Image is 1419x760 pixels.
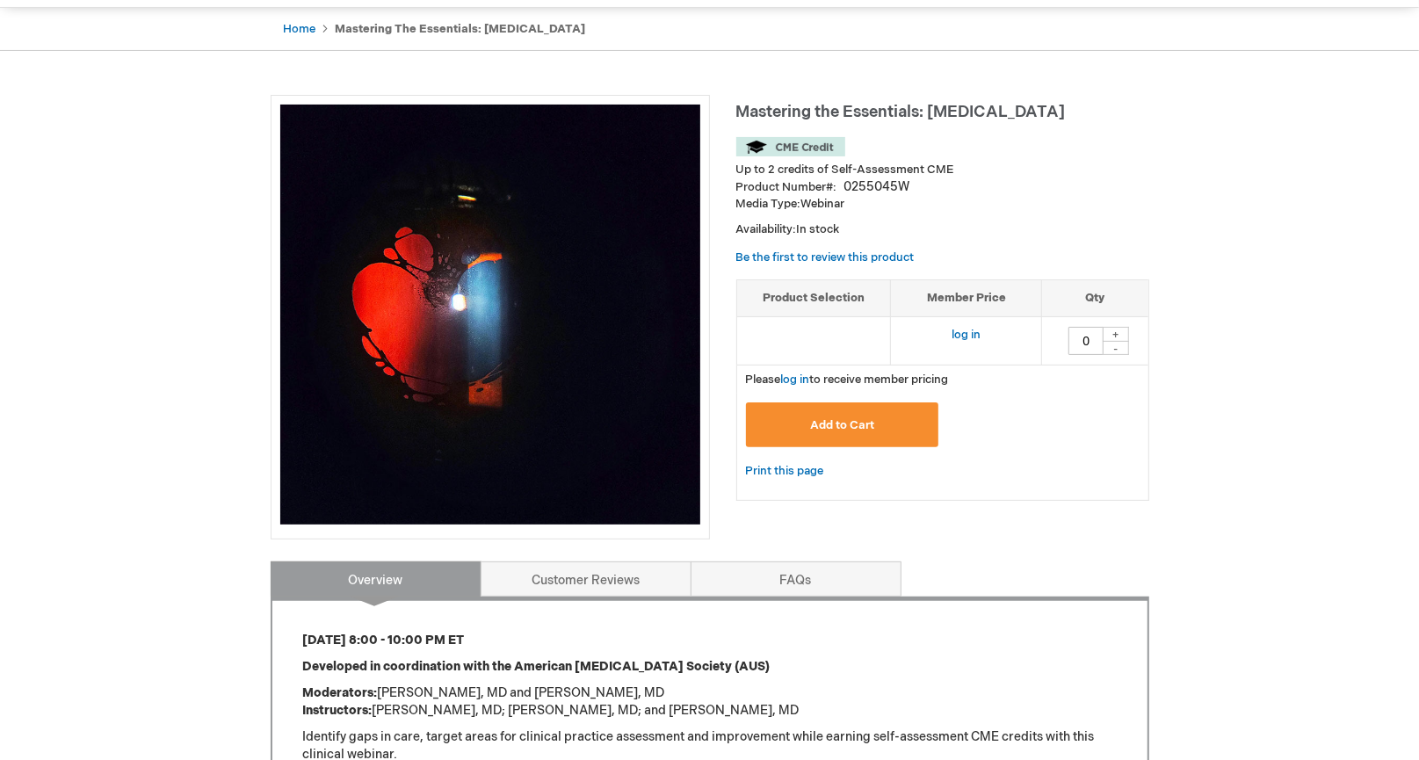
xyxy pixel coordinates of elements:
th: Member Price [891,280,1042,317]
span: In stock [797,222,840,236]
strong: Product Number [736,180,837,194]
a: Print this page [746,460,824,482]
p: Availability: [736,221,1149,238]
a: log in [952,328,981,342]
th: Qty [1042,280,1148,317]
div: - [1103,341,1129,355]
a: FAQs [691,561,901,597]
strong: Instructors: [303,703,373,718]
img: CME Credit [736,137,845,156]
a: Customer Reviews [481,561,691,597]
span: Add to Cart [810,418,874,432]
strong: [DATE] 8:00 - 10:00 PM ET [303,633,465,648]
p: Webinar [736,196,1149,213]
strong: Developed in coordination with the American [MEDICAL_DATA] Society (AUS) [303,659,771,674]
div: + [1103,327,1129,342]
strong: Moderators: [303,685,378,700]
th: Product Selection [737,280,891,317]
span: Mastering the Essentials: [MEDICAL_DATA] [736,103,1066,121]
input: Qty [1068,327,1104,355]
button: Add to Cart [746,402,939,447]
a: Overview [271,561,481,597]
img: Mastering the Essentials: Uveitis [280,105,700,525]
a: Be the first to review this product [736,250,915,264]
span: Please to receive member pricing [746,373,949,387]
strong: Media Type: [736,197,801,211]
strong: Mastering the Essentials: [MEDICAL_DATA] [336,22,586,36]
a: Home [284,22,316,36]
div: 0255045W [844,178,910,196]
li: Up to 2 credits of Self-Assessment CME [736,162,1149,178]
p: [PERSON_NAME], MD and [PERSON_NAME], MD [PERSON_NAME], MD; [PERSON_NAME], MD; and [PERSON_NAME], MD [303,684,1117,720]
a: log in [781,373,810,387]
